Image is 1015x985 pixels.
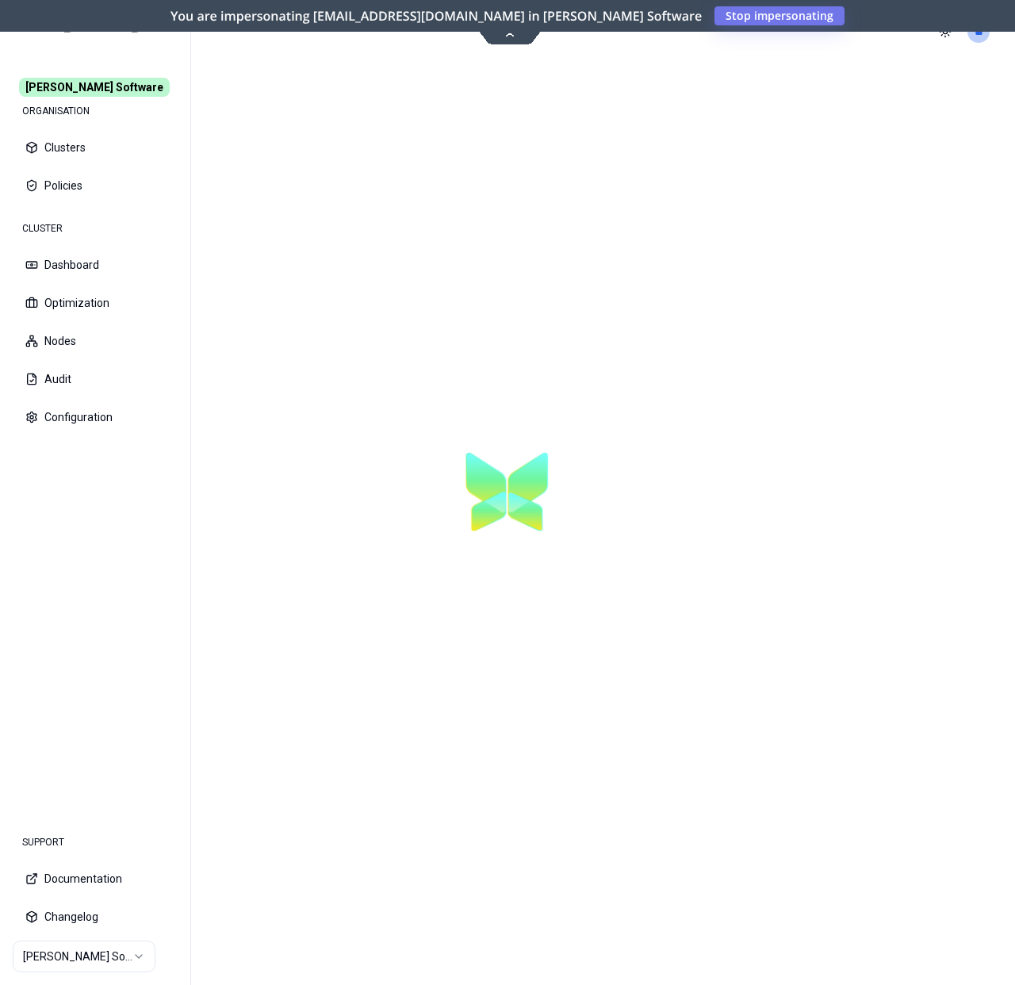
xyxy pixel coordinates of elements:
[13,95,178,127] div: ORGANISATION
[13,362,178,397] button: Audit
[13,247,178,282] button: Dashboard
[13,286,178,320] button: Optimization
[13,400,178,435] button: Configuration
[13,899,178,934] button: Changelog
[19,78,170,97] span: [PERSON_NAME] Software
[13,324,178,358] button: Nodes
[13,826,178,858] div: SUPPORT
[13,130,178,165] button: Clusters
[13,213,178,244] div: CLUSTER
[13,168,178,203] button: Policies
[13,861,178,896] button: Documentation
